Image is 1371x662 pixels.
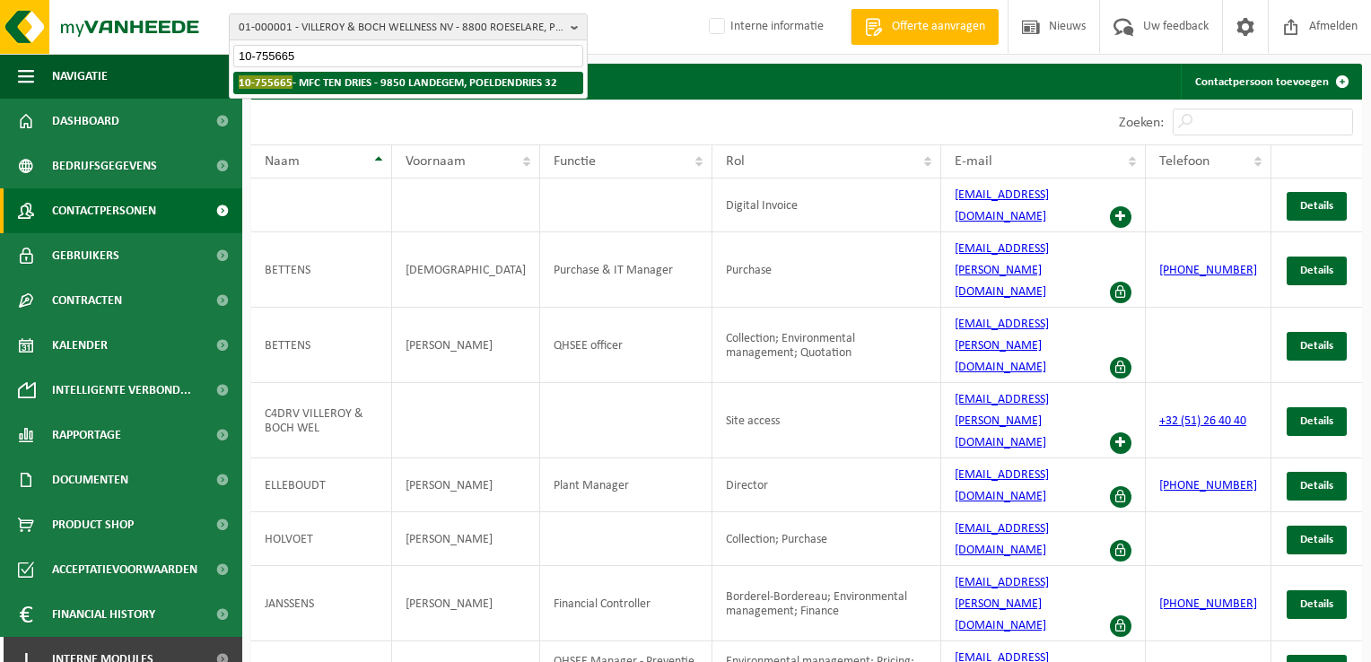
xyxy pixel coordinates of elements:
a: [EMAIL_ADDRESS][PERSON_NAME][DOMAIN_NAME] [955,242,1049,299]
strong: - MFC TEN DRIES - 9850 LANDEGEM, POELDENDRIES 32 [239,75,557,89]
span: Dashboard [52,99,119,144]
span: Details [1300,340,1333,352]
span: Telefoon [1159,154,1209,169]
td: Purchase [712,232,941,308]
a: Details [1287,526,1347,554]
a: Details [1287,332,1347,361]
span: Details [1300,534,1333,545]
td: Plant Manager [540,458,712,512]
a: [EMAIL_ADDRESS][DOMAIN_NAME] [955,188,1049,223]
span: Product Shop [52,502,134,547]
td: Borderel-Bordereau; Environmental management; Finance [712,566,941,641]
a: [PHONE_NUMBER] [1159,264,1257,277]
a: Details [1287,192,1347,221]
span: Details [1300,598,1333,610]
a: Details [1287,472,1347,501]
a: Details [1287,257,1347,285]
label: Interne informatie [705,13,824,40]
td: C4DRV VILLEROY & BOCH WEL [251,383,392,458]
span: Bedrijfsgegevens [52,144,157,188]
td: ELLEBOUDT [251,458,392,512]
span: 01-000001 - VILLEROY & BOCH WELLNESS NV - 8800 ROESELARE, POPULIERSTRAAT 1 [239,14,563,41]
td: Digital Invoice [712,179,941,232]
span: Details [1300,200,1333,212]
span: Functie [554,154,596,169]
span: 10-755665 [239,75,293,89]
span: Contracten [52,278,122,323]
span: Navigatie [52,54,108,99]
span: Voornaam [406,154,466,169]
span: Offerte aanvragen [887,18,990,36]
td: HOLVOET [251,512,392,566]
td: [PERSON_NAME] [392,458,540,512]
span: Details [1300,265,1333,276]
a: [EMAIL_ADDRESS][PERSON_NAME][DOMAIN_NAME] [955,576,1049,632]
span: Rapportage [52,413,121,457]
a: Offerte aanvragen [851,9,999,45]
td: Site access [712,383,941,458]
span: Rol [726,154,745,169]
td: [DEMOGRAPHIC_DATA] [392,232,540,308]
a: Details [1287,407,1347,436]
td: [PERSON_NAME] [392,308,540,383]
a: [EMAIL_ADDRESS][PERSON_NAME][DOMAIN_NAME] [955,318,1049,374]
td: JANSSENS [251,566,392,641]
button: 01-000001 - VILLEROY & BOCH WELLNESS NV - 8800 ROESELARE, POPULIERSTRAAT 1 [229,13,588,40]
td: Collection; Environmental management; Quotation [712,308,941,383]
label: Zoeken: [1119,116,1164,130]
span: Details [1300,415,1333,427]
td: [PERSON_NAME] [392,566,540,641]
td: Financial Controller [540,566,712,641]
span: Contactpersonen [52,188,156,233]
a: [EMAIL_ADDRESS][PERSON_NAME][DOMAIN_NAME] [955,393,1049,449]
td: Purchase & IT Manager [540,232,712,308]
span: Financial History [52,592,155,637]
a: [PHONE_NUMBER] [1159,479,1257,492]
a: Details [1287,590,1347,619]
a: +32 (51) 26 40 40 [1159,414,1246,428]
span: E-mail [955,154,992,169]
span: Kalender [52,323,108,368]
td: BETTENS [251,308,392,383]
a: [EMAIL_ADDRESS][DOMAIN_NAME] [955,522,1049,557]
span: Acceptatievoorwaarden [52,547,197,592]
td: QHSEE officer [540,308,712,383]
td: Director [712,458,941,512]
a: [EMAIL_ADDRESS][DOMAIN_NAME] [955,468,1049,503]
input: Zoeken naar gekoppelde vestigingen [233,45,583,67]
td: BETTENS [251,232,392,308]
td: Collection; Purchase [712,512,941,566]
td: [PERSON_NAME] [392,512,540,566]
a: Contactpersoon toevoegen [1181,64,1360,100]
span: Naam [265,154,300,169]
a: [PHONE_NUMBER] [1159,597,1257,611]
span: Gebruikers [52,233,119,278]
span: Documenten [52,457,128,502]
span: Details [1300,480,1333,492]
span: Intelligente verbond... [52,368,191,413]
